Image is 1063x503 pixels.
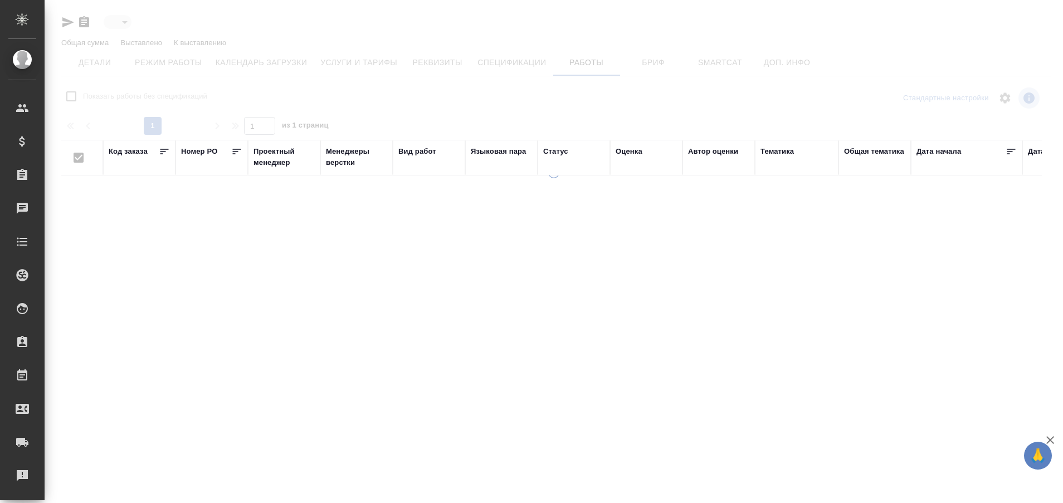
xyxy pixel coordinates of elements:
div: Тематика [760,146,794,157]
div: Общая тематика [844,146,904,157]
div: Вид работ [398,146,436,157]
div: Дата начала [916,146,961,157]
div: Номер PO [181,146,217,157]
div: Автор оценки [688,146,738,157]
span: 🙏 [1028,444,1047,467]
div: Проектный менеджер [253,146,315,168]
div: Код заказа [109,146,148,157]
div: Менеджеры верстки [326,146,387,168]
button: 🙏 [1024,442,1052,470]
div: Статус [543,146,568,157]
div: Оценка [616,146,642,157]
div: Языковая пара [471,146,526,157]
